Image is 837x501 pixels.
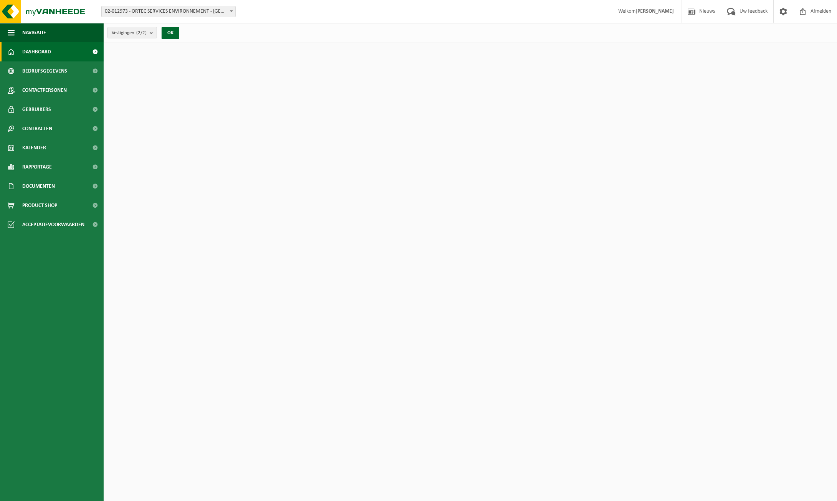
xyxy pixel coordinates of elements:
[112,27,147,39] span: Vestigingen
[107,27,157,38] button: Vestigingen(2/2)
[636,8,674,14] strong: [PERSON_NAME]
[22,138,46,157] span: Kalender
[22,23,46,42] span: Navigatie
[22,196,57,215] span: Product Shop
[22,157,52,177] span: Rapportage
[22,177,55,196] span: Documenten
[101,6,236,17] span: 02-012973 - ORTEC SERVICES ENVIRONNEMENT - AMIENS
[22,81,67,100] span: Contactpersonen
[22,61,67,81] span: Bedrijfsgegevens
[22,42,51,61] span: Dashboard
[162,27,179,39] button: OK
[22,215,84,234] span: Acceptatievoorwaarden
[136,30,147,35] count: (2/2)
[102,6,235,17] span: 02-012973 - ORTEC SERVICES ENVIRONNEMENT - AMIENS
[22,119,52,138] span: Contracten
[22,100,51,119] span: Gebruikers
